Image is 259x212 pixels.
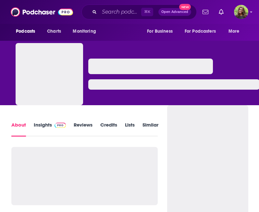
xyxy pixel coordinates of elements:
[200,6,211,17] a: Show notifications dropdown
[73,27,96,36] span: Monitoring
[100,122,117,137] a: Credits
[55,123,66,128] img: Podchaser Pro
[234,5,248,19] button: Show profile menu
[11,25,43,38] button: open menu
[16,27,35,36] span: Podcasts
[216,6,226,17] a: Show notifications dropdown
[34,122,66,137] a: InsightsPodchaser Pro
[234,5,248,19] span: Logged in as reagan34226
[141,8,153,16] span: ⌘ K
[161,10,188,14] span: Open Advanced
[228,27,240,36] span: More
[234,5,248,19] img: User Profile
[142,122,158,137] a: Similar
[47,27,61,36] span: Charts
[11,122,26,137] a: About
[81,5,197,19] div: Search podcasts, credits, & more...
[158,8,191,16] button: Open AdvancedNew
[74,122,92,137] a: Reviews
[43,25,65,38] a: Charts
[125,122,135,137] a: Lists
[142,25,181,38] button: open menu
[180,25,225,38] button: open menu
[147,27,173,36] span: For Business
[185,27,216,36] span: For Podcasters
[179,4,191,10] span: New
[68,25,104,38] button: open menu
[99,7,141,17] input: Search podcasts, credits, & more...
[224,25,248,38] button: open menu
[11,6,73,18] img: Podchaser - Follow, Share and Rate Podcasts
